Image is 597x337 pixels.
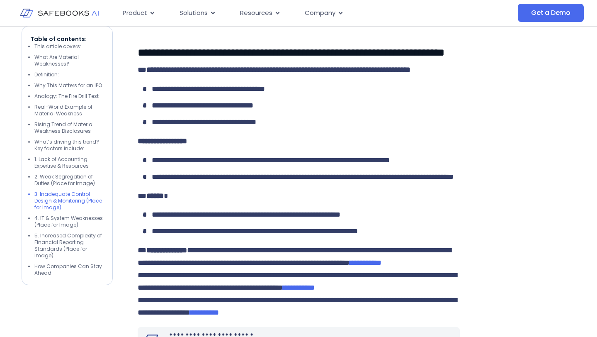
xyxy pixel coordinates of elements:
p: Table of contents: [30,35,104,43]
div: Menu Toggle [116,5,454,21]
li: What Are Material Weaknesses? [34,54,104,67]
li: 1. Lack of Accounting Expertise & Resources [34,156,104,169]
li: Definition: [34,71,104,78]
a: Get a Demo [518,4,584,22]
span: Resources [240,8,272,18]
span: Company [305,8,335,18]
nav: Menu [116,5,454,21]
li: Why This Matters for an IPO [34,82,104,89]
li: What’s driving this trend? Key factors include: [34,139,104,152]
span: Solutions [180,8,208,18]
li: 4. IT & System Weaknesses (Place for Image) [34,215,104,228]
li: Rising Trend of Material Weakness Disclosures [34,121,104,134]
li: Real-World Example of Material Weakness [34,104,104,117]
span: Get a Demo [531,9,570,17]
li: 3. Inadequate Control Design & Monitoring (Place for Image) [34,191,104,211]
span: Product [123,8,147,18]
li: This article covers: [34,43,104,50]
li: 2. Weak Segregation of Duties (Place for Image) [34,173,104,187]
li: Analogy: The Fire Drill Test [34,93,104,100]
li: 5. Increased Complexity of Financial Reporting Standards (Place for Image) [34,232,104,259]
li: How Companies Can Stay Ahead [34,263,104,276]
